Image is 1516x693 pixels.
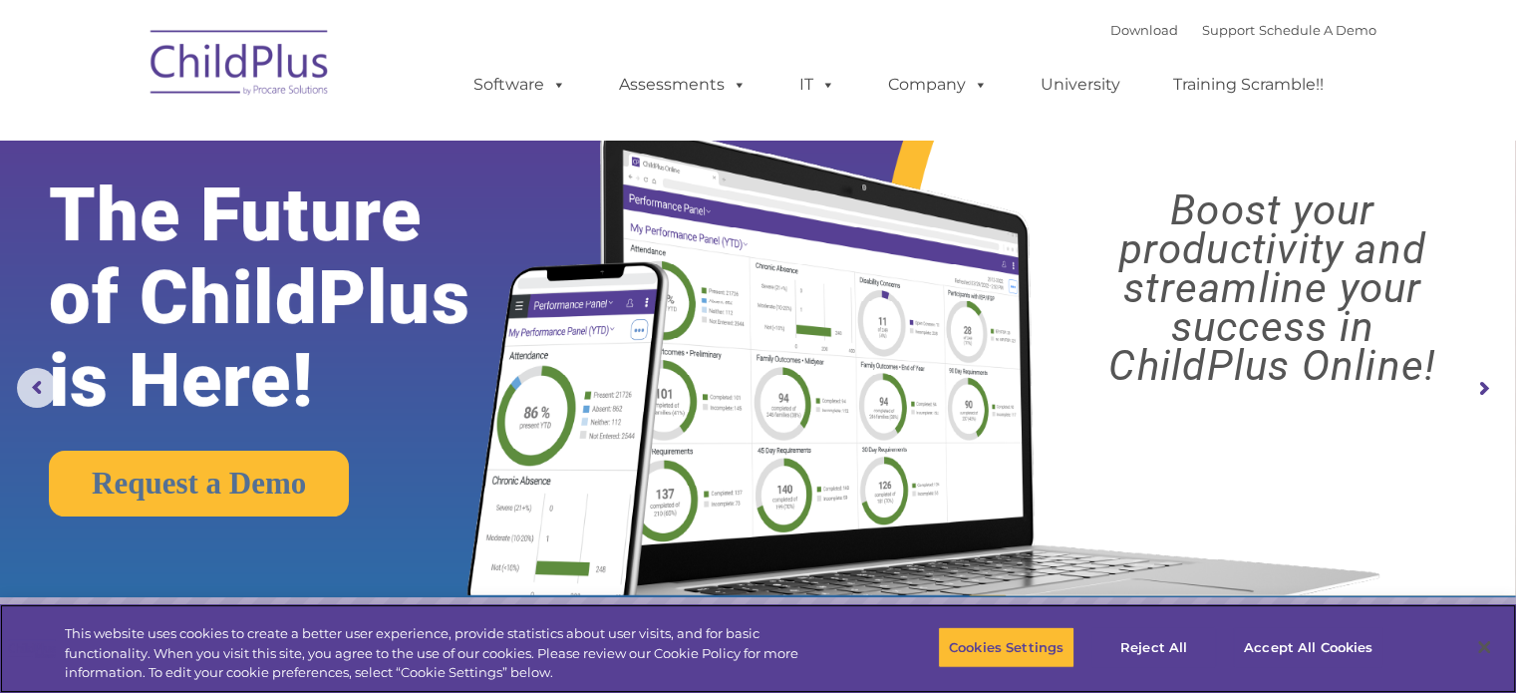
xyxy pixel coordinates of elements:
[1021,65,1140,105] a: University
[1110,22,1376,38] font: |
[599,65,766,105] a: Assessments
[938,626,1074,668] button: Cookies Settings
[1153,65,1344,105] a: Training Scramble!!
[277,213,362,228] span: Phone number
[1091,626,1216,668] button: Reject All
[277,132,338,147] span: Last name
[1462,625,1506,669] button: Close
[1048,190,1497,385] rs-layer: Boost your productivity and streamline your success in ChildPlus Online!
[1202,22,1255,38] a: Support
[49,451,349,517] a: Request a Demo
[454,65,586,105] a: Software
[1259,22,1376,38] a: Schedule A Demo
[65,624,834,683] div: This website uses cookies to create a better user experience, provide statistics about user visit...
[1110,22,1178,38] a: Download
[49,173,533,422] rs-layer: The Future of ChildPlus is Here!
[779,65,855,105] a: IT
[141,16,340,116] img: ChildPlus by Procare Solutions
[1233,626,1383,668] button: Accept All Cookies
[868,65,1008,105] a: Company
